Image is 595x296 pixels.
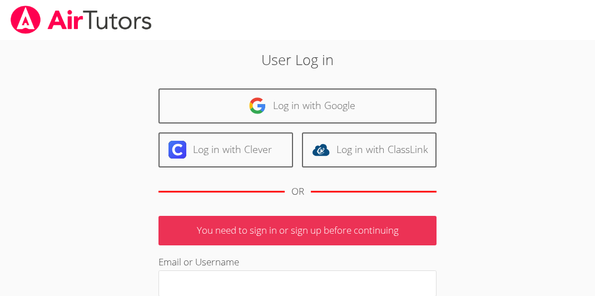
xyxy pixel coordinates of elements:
a: Log in with Google [158,88,437,124]
p: You need to sign in or sign up before continuing [158,216,437,245]
a: Log in with ClassLink [302,132,437,167]
img: clever-logo-6eab21bc6e7a338710f1a6ff85c0baf02591cd810cc4098c63d3a4b26e2feb20.svg [168,141,186,159]
div: OR [291,184,304,200]
label: Email or Username [158,255,239,268]
img: classlink-logo-d6bb404cc1216ec64c9a2012d9dc4662098be43eaf13dc465df04b49fa7ab582.svg [312,141,330,159]
a: Log in with Clever [158,132,293,167]
img: google-logo-50288ca7cdecda66e5e0955fdab243c47b7ad437acaf1139b6f446037453330a.svg [249,97,266,115]
h2: User Log in [83,49,512,70]
img: airtutors_banner-c4298cdbf04f3fff15de1276eac7730deb9818008684d7c2e4769d2f7ddbe033.png [9,6,153,34]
